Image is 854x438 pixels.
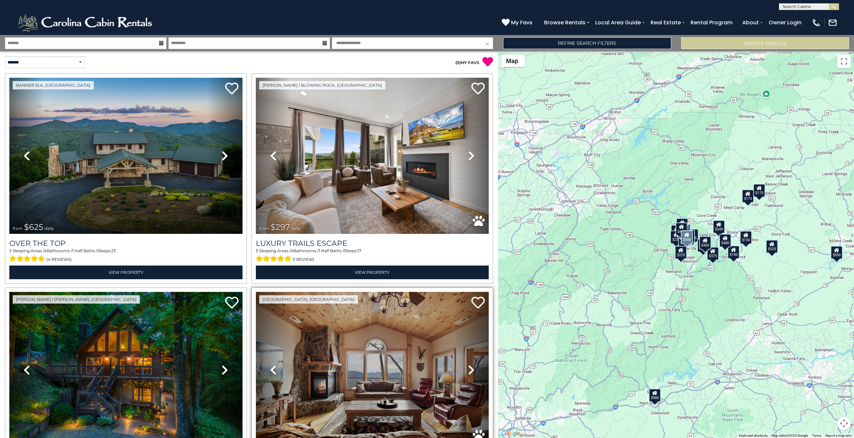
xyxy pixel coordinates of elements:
a: Owner Login [765,17,805,28]
img: phone-regular-white.png [812,18,821,27]
button: Map camera controls [837,417,851,430]
a: (0)MY FAVS [455,60,479,65]
div: $349 [713,220,725,234]
button: Toggle fullscreen view [837,55,851,68]
div: $580 [649,389,661,402]
span: 1 Half Baths / [72,248,97,253]
div: $185 [766,240,778,253]
span: daily [291,226,301,231]
a: Real Estate [647,17,684,28]
div: $480 [719,234,731,247]
div: $175 [753,184,765,197]
div: $125 [676,218,688,231]
div: $230 [697,239,709,252]
span: $297 [271,222,290,232]
span: 23 [111,248,116,253]
span: $625 [24,222,43,232]
span: 5 [256,248,258,253]
button: Update Results [681,37,849,49]
a: Add to favorites [225,296,239,310]
div: $325 [766,240,778,253]
span: from [13,226,23,231]
a: Browse Rentals [541,17,589,28]
div: $175 [742,189,754,203]
a: My Favs [502,18,534,27]
span: 0 [457,60,459,65]
div: $550 [831,246,843,259]
span: daily [45,226,54,231]
a: Banner Elk, [GEOGRAPHIC_DATA] [13,81,94,89]
a: [PERSON_NAME] / [PERSON_NAME], [GEOGRAPHIC_DATA] [13,295,140,304]
button: Change map style [501,55,525,67]
a: Add to favorites [225,82,239,96]
div: $230 [670,231,682,244]
img: thumbnail_167153549.jpeg [9,78,243,234]
span: Map data ©2025 Google [772,434,808,437]
div: $297 [766,240,778,253]
button: Keyboard shortcuts [739,433,768,438]
span: 1 Half Baths / [319,248,344,253]
div: Sleeping Areas / Bathrooms / Sleeps: [9,248,243,264]
div: $625 [686,229,698,242]
div: $300 [681,230,693,244]
span: 5 [9,248,12,253]
a: Refine Search Filters [503,37,671,49]
img: White-1-2.png [17,13,155,33]
span: ( ) [455,60,461,65]
div: $140 [728,245,740,259]
span: (4 reviews) [46,255,72,264]
a: Add to favorites [471,296,485,310]
a: Report a map error [825,434,852,437]
span: 4 [291,248,293,253]
div: $425 [676,223,688,236]
span: (1 review) [293,255,314,264]
div: $225 [675,246,687,259]
a: About [739,17,762,28]
span: from [259,226,269,231]
a: Local Area Guide [592,17,644,28]
span: Map [506,57,518,64]
img: Google [500,429,522,438]
a: Add to favorites [471,82,485,96]
a: Open this area in Google Maps (opens a new window) [500,429,522,438]
img: mail-regular-white.png [828,18,837,27]
a: View Property [9,266,243,279]
a: Terms [812,434,821,437]
div: $130 [740,231,752,244]
span: 4 [44,248,47,253]
div: $375 [707,247,719,260]
span: 17 [358,248,361,253]
span: My Favs [511,18,532,27]
div: Sleeping Areas / Bathrooms / Sleeps: [256,248,489,264]
a: Over The Top [9,239,243,248]
div: $185 [678,234,690,247]
div: $400 [699,236,711,249]
a: [PERSON_NAME] / Blowing Rock, [GEOGRAPHIC_DATA] [259,81,385,89]
a: View Property [256,266,489,279]
a: Luxury Trails Escape [256,239,489,248]
a: [GEOGRAPHIC_DATA], [GEOGRAPHIC_DATA] [259,295,358,304]
div: $215 [683,230,695,243]
img: thumbnail_168695581.jpeg [256,78,489,234]
a: Rental Program [687,17,736,28]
